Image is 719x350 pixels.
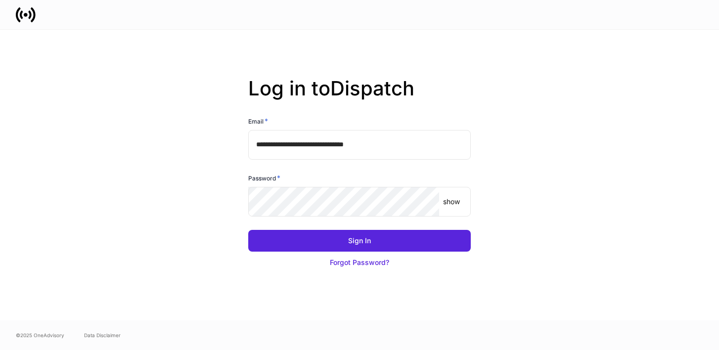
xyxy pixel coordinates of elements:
p: show [443,197,460,207]
div: Forgot Password? [330,258,389,267]
h6: Password [248,173,280,183]
h6: Email [248,116,268,126]
a: Data Disclaimer [84,331,121,339]
button: Sign In [248,230,471,252]
button: Forgot Password? [248,252,471,273]
span: © 2025 OneAdvisory [16,331,64,339]
div: Sign In [348,236,371,246]
h2: Log in to Dispatch [248,77,471,116]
